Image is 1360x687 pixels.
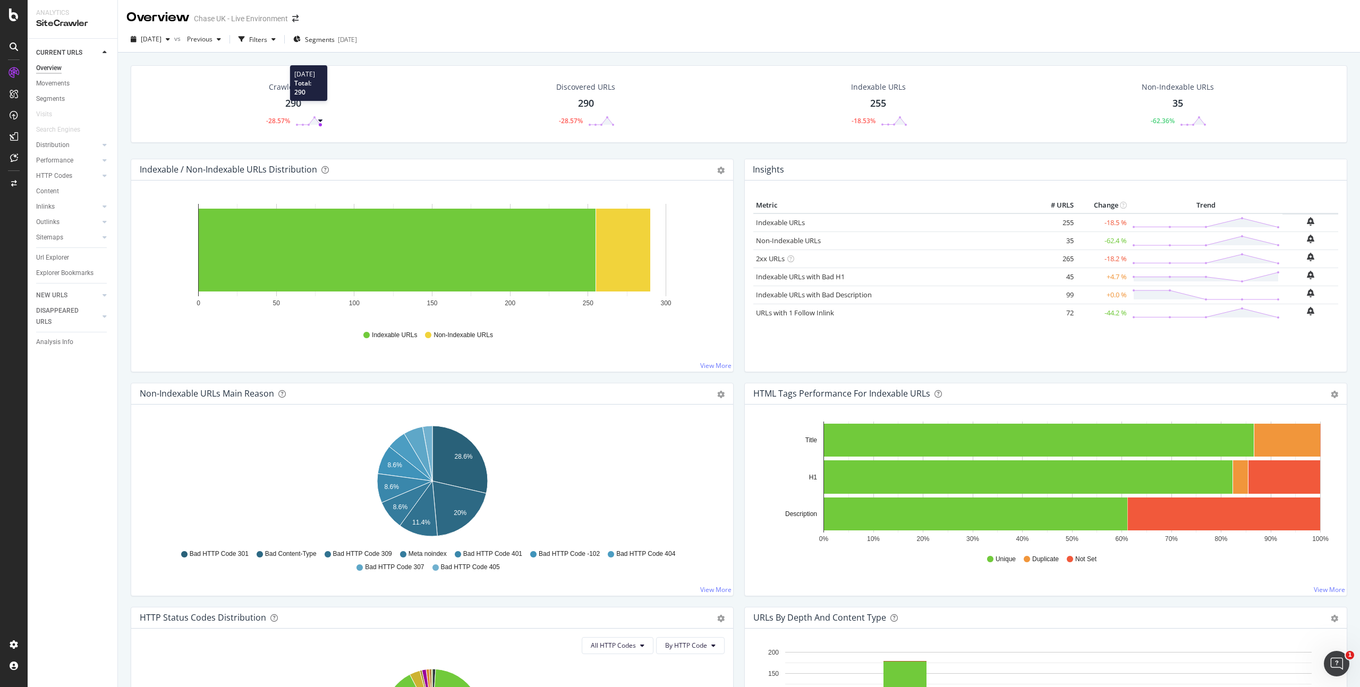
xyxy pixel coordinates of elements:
div: Indexable / Non-Indexable URLs Distribution [140,164,317,175]
div: -28.57% [559,116,583,125]
div: Segments [36,93,65,105]
button: By HTTP Code [656,637,725,654]
span: 2025 Sep. 22nd [141,35,161,44]
div: [DATE] [338,35,357,44]
div: Indexable URLs [851,82,906,92]
span: Previous [183,35,212,44]
td: 45 [1034,268,1076,286]
span: vs [174,34,183,43]
a: Indexable URLs with Bad Description [756,290,872,299]
div: HTTP Codes [36,170,72,182]
button: Previous [183,31,225,48]
th: Metric [753,197,1034,213]
div: A chart. [753,422,1338,545]
a: Analysis Info [36,337,110,348]
text: Title [805,436,818,444]
div: SiteCrawler [36,18,109,30]
div: Non-Indexable URLs [1142,82,1214,92]
div: bell-plus [1307,235,1314,243]
text: 8.6% [387,461,402,469]
div: HTTP Status Codes Distribution [140,612,266,623]
span: Bad HTTP Code -102 [539,549,600,559]
a: Inlinks [36,201,99,212]
span: Bad HTTP Code 405 [441,563,500,572]
td: 35 [1034,231,1076,250]
div: Non-Indexable URLs Main Reason [140,388,274,399]
a: Distribution [36,140,99,151]
div: URLs by Depth and Content Type [753,612,886,623]
a: Segments [36,93,110,105]
div: gear [717,167,725,174]
div: gear [1331,615,1338,622]
a: URLs with 1 Follow Inlink [756,308,834,317]
text: 200 [768,649,779,656]
a: Indexable URLs with Bad H1 [756,272,845,281]
a: NEW URLS [36,290,99,301]
div: Inlinks [36,201,55,212]
div: Overview [36,63,62,74]
div: Content [36,186,59,197]
text: 11.4% [412,519,430,526]
span: All HTTP Codes [591,641,636,650]
td: 72 [1034,304,1076,322]
text: 300 [660,299,671,307]
button: All HTTP Codes [582,637,653,654]
div: bell-plus [1307,253,1314,261]
div: Sitemaps [36,232,63,243]
a: Url Explorer [36,252,110,263]
a: Performance [36,155,99,166]
div: bell-plus [1307,307,1314,315]
iframe: Intercom live chat [1324,651,1349,676]
a: DISAPPEARED URLS [36,305,99,328]
div: gear [1331,391,1338,398]
a: Content [36,186,110,197]
a: Indexable URLs [756,218,805,227]
button: Segments[DATE] [289,31,361,48]
text: 50 [273,299,280,307]
div: Distribution [36,140,70,151]
a: Sitemaps [36,232,99,243]
div: A chart. [140,197,725,321]
div: -28.57% [266,116,290,125]
text: H1 [809,474,818,481]
text: 40% [1016,535,1028,543]
a: Movements [36,78,110,89]
div: Chase UK - Live Environment [194,13,288,24]
text: 150 [768,670,779,677]
text: 0% [819,535,829,543]
td: +0.0 % [1076,286,1129,304]
text: 100% [1312,535,1329,543]
div: DISAPPEARED URLS [36,305,90,328]
text: 200 [505,299,515,307]
text: 8.6% [393,503,408,511]
text: 70% [1165,535,1178,543]
text: 30% [966,535,979,543]
span: Not Set [1075,555,1096,564]
a: Non-Indexable URLs [756,236,821,245]
span: Bad HTTP Code 309 [333,549,392,559]
a: Outlinks [36,217,99,228]
span: Non-Indexable URLs [433,331,492,340]
svg: A chart. [140,422,725,545]
div: NEW URLS [36,290,67,301]
h4: Insights [753,162,784,177]
button: [DATE] [126,31,174,48]
th: Trend [1129,197,1282,213]
span: Indexable URLs [372,331,417,340]
div: 35 [1172,97,1183,110]
span: Bad HTTP Code 401 [463,549,522,559]
span: Meta noindex [409,549,447,559]
a: View More [700,585,732,594]
text: 90% [1264,535,1277,543]
div: Url Explorer [36,252,69,263]
div: 255 [870,97,886,110]
td: 99 [1034,286,1076,304]
span: Bad HTTP Code 301 [190,549,249,559]
div: Explorer Bookmarks [36,268,93,279]
th: # URLS [1034,197,1076,213]
div: bell-plus [1307,271,1314,279]
text: 250 [583,299,593,307]
td: -18.2 % [1076,250,1129,268]
div: CURRENT URLS [36,47,82,58]
div: 290 [578,97,594,110]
